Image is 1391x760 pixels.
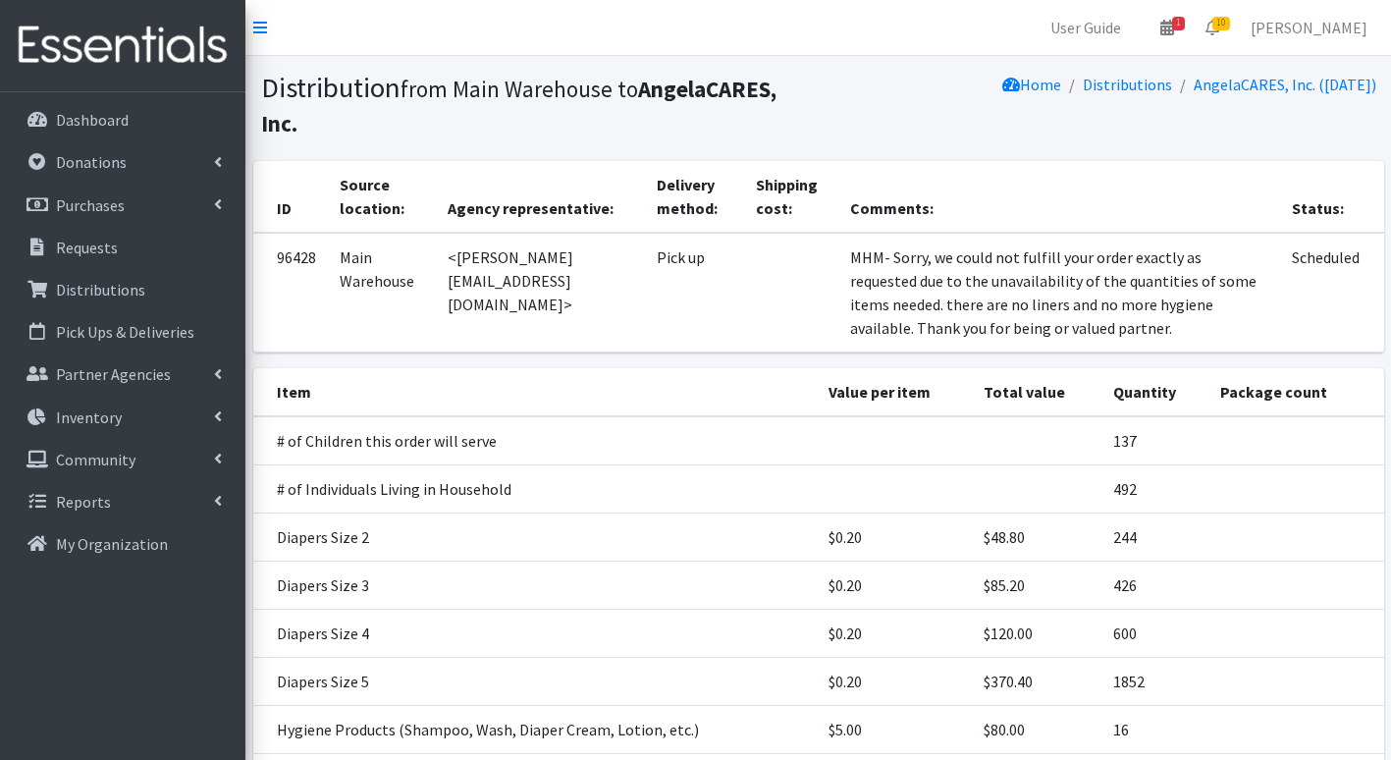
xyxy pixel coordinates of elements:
a: Purchases [8,186,238,225]
td: $80.00 [972,706,1101,754]
p: Requests [56,238,118,257]
td: 137 [1101,416,1208,465]
th: Delivery method: [645,161,744,233]
td: <[PERSON_NAME][EMAIL_ADDRESS][DOMAIN_NAME]> [436,233,645,353]
td: $370.40 [972,658,1101,706]
th: Comments: [838,161,1280,233]
span: 1 [1172,17,1185,30]
th: Item [253,368,818,416]
p: My Organization [56,534,168,554]
a: AngelaCARES, Inc. ([DATE]) [1194,75,1376,94]
td: # of Individuals Living in Household [253,465,818,514]
a: Home [1002,75,1061,94]
a: Distributions [8,270,238,309]
th: Shipping cost: [744,161,839,233]
th: Source location: [328,161,437,233]
th: Total value [972,368,1101,416]
th: Package count [1208,368,1384,416]
td: # of Children this order will serve [253,416,818,465]
a: Pick Ups & Deliveries [8,312,238,352]
img: HumanEssentials [8,13,238,79]
th: Agency representative: [436,161,645,233]
td: Diapers Size 5 [253,658,818,706]
td: 600 [1101,610,1208,658]
td: Diapers Size 4 [253,610,818,658]
th: ID [253,161,328,233]
td: $0.20 [817,658,972,706]
h1: Distribution [261,71,812,138]
td: 426 [1101,562,1208,610]
td: 96428 [253,233,328,353]
td: $0.20 [817,514,972,562]
a: Donations [8,142,238,182]
a: Distributions [1083,75,1172,94]
a: Reports [8,482,238,521]
p: Dashboard [56,110,129,130]
p: Purchases [56,195,125,215]
a: 10 [1190,8,1235,47]
p: Pick Ups & Deliveries [56,322,194,342]
a: User Guide [1035,8,1137,47]
td: Hygiene Products (Shampoo, Wash, Diaper Cream, Lotion, etc.) [253,706,818,754]
a: 1 [1145,8,1190,47]
p: Inventory [56,407,122,427]
span: 10 [1212,17,1230,30]
td: Diapers Size 3 [253,562,818,610]
small: from Main Warehouse to [261,75,776,137]
td: $48.80 [972,514,1101,562]
td: 244 [1101,514,1208,562]
p: Community [56,450,135,469]
b: AngelaCARES, Inc. [261,75,776,137]
td: $85.20 [972,562,1101,610]
p: Reports [56,492,111,512]
td: Scheduled [1280,233,1383,353]
td: 492 [1101,465,1208,514]
a: Partner Agencies [8,354,238,394]
a: My Organization [8,524,238,564]
td: $5.00 [817,706,972,754]
p: Partner Agencies [56,364,171,384]
td: Pick up [645,233,744,353]
a: [PERSON_NAME] [1235,8,1383,47]
th: Status: [1280,161,1383,233]
td: 16 [1101,706,1208,754]
a: Dashboard [8,100,238,139]
p: Donations [56,152,127,172]
td: Diapers Size 2 [253,514,818,562]
td: $0.20 [817,610,972,658]
th: Quantity [1101,368,1208,416]
td: $120.00 [972,610,1101,658]
td: Main Warehouse [328,233,437,353]
td: MHM- Sorry, we could not fulfill your order exactly as requested due to the unavailability of the... [838,233,1280,353]
td: $0.20 [817,562,972,610]
th: Value per item [817,368,972,416]
p: Distributions [56,280,145,299]
a: Requests [8,228,238,267]
a: Community [8,440,238,479]
td: 1852 [1101,658,1208,706]
a: Inventory [8,398,238,437]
